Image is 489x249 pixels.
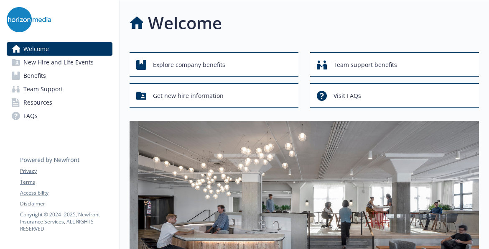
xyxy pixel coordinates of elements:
[23,109,38,123] span: FAQs
[23,82,63,96] span: Team Support
[7,56,112,69] a: New Hire and Life Events
[20,211,112,232] p: Copyright © 2024 - 2025 , Newfront Insurance Services, ALL RIGHTS RESERVED
[130,83,298,108] button: Get new hire information
[23,42,49,56] span: Welcome
[7,96,112,109] a: Resources
[7,69,112,82] a: Benefits
[310,83,479,108] button: Visit FAQs
[334,57,397,73] span: Team support benefits
[153,57,225,73] span: Explore company benefits
[130,52,298,77] button: Explore company benefits
[7,82,112,96] a: Team Support
[7,42,112,56] a: Welcome
[334,88,361,104] span: Visit FAQs
[23,96,52,109] span: Resources
[153,88,224,104] span: Get new hire information
[20,189,112,197] a: Accessibility
[20,167,112,175] a: Privacy
[23,69,46,82] span: Benefits
[23,56,94,69] span: New Hire and Life Events
[7,109,112,123] a: FAQs
[148,10,222,36] h1: Welcome
[20,200,112,208] a: Disclaimer
[310,52,479,77] button: Team support benefits
[20,178,112,186] a: Terms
